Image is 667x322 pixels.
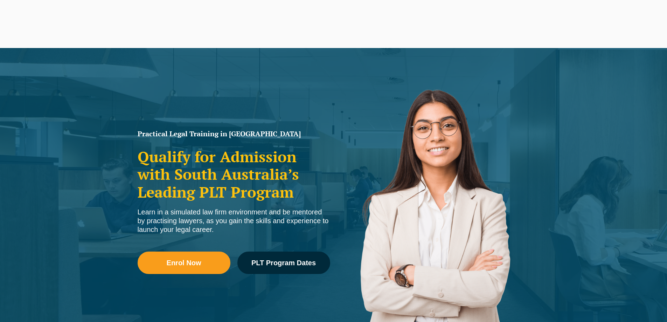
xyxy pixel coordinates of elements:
[138,148,330,201] h2: Qualify for Admission with South Australia’s Leading PLT Program
[167,259,201,266] span: Enrol Now
[138,208,330,234] div: Learn in a simulated law firm environment and be mentored by practising lawyers, as you gain the ...
[138,130,330,137] h1: Practical Legal Training in [GEOGRAPHIC_DATA]
[251,259,316,266] span: PLT Program Dates
[138,252,230,274] a: Enrol Now
[237,252,330,274] a: PLT Program Dates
